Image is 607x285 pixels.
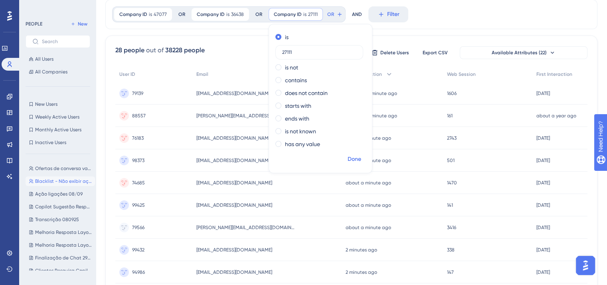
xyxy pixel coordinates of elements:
span: 1470 [447,180,457,186]
label: is not [285,63,298,72]
span: Company ID [119,11,147,18]
time: [DATE] [536,135,550,141]
button: Inactive Users [26,138,90,147]
button: All Companies [26,67,90,77]
label: has any value [285,139,320,149]
label: ends with [285,114,309,123]
time: about a year ago [536,113,576,119]
time: 2 minutes ago [346,269,377,275]
span: Weekly Active Users [35,114,79,120]
span: Web Session [447,71,476,77]
div: PEOPLE [26,21,42,27]
span: [PERSON_NAME][EMAIL_ADDRESS][DOMAIN_NAME] [196,113,296,119]
span: All Users [35,56,53,62]
span: Monthly Active Users [35,127,81,133]
span: [EMAIL_ADDRESS][DOMAIN_NAME] [196,157,272,164]
button: OR [326,8,344,21]
button: Clientes Pesquisa Copilot 12_08_25 [26,266,95,275]
span: All Companies [35,69,67,75]
span: 98373 [132,157,144,164]
button: Transcrição 080925 [26,215,95,224]
span: 36438 [231,11,244,18]
span: is [226,11,229,18]
time: [DATE] [536,247,550,253]
span: Company ID [197,11,225,18]
button: Monthly Active Users [26,125,90,135]
span: 147 [447,269,454,275]
span: 99432 [132,247,144,253]
time: [DATE] [536,158,550,163]
span: [PERSON_NAME][EMAIL_ADDRESS][DOMAIN_NAME] [196,224,296,231]
button: Melhoria Resposta Layout Antigo 020925 [26,240,95,250]
button: Blacklist - Não exibir ações [26,176,95,186]
button: Available Attributes (22) [460,46,587,59]
span: Delete Users [380,49,409,56]
span: OR [327,11,334,18]
span: 74685 [132,180,145,186]
time: [DATE] [536,202,550,208]
button: Delete Users [370,46,410,59]
span: 2743 [447,135,457,141]
button: Weekly Active Users [26,112,90,122]
span: Melhoria Resposta Layout Novo 020925 [35,229,92,236]
span: 76183 [132,135,144,141]
time: [DATE] [536,225,550,230]
span: Done [348,154,361,164]
time: [DATE] [536,91,550,96]
button: New Users [26,99,90,109]
span: [EMAIL_ADDRESS][DOMAIN_NAME] [196,247,272,253]
span: Ação ligações 08/09 [35,191,83,197]
label: contains [285,75,307,85]
span: [EMAIL_ADDRESS][DOMAIN_NAME] [196,135,272,141]
span: Transcrição 080925 [35,216,79,223]
button: Ofertas de conversa vazia [26,164,95,173]
label: does not contain [285,88,328,98]
span: Copilot Sugestão Resposta 080925 [35,204,92,210]
button: Export CSV [415,46,455,59]
span: is [303,11,306,18]
span: 79566 [132,224,144,231]
span: 1606 [447,90,457,97]
span: Melhoria Resposta Layout Antigo 020925 [35,242,92,248]
span: [EMAIL_ADDRESS][DOMAIN_NAME] [196,269,272,275]
div: OR [178,11,185,18]
button: Copilot Sugestão Resposta 080925 [26,202,95,212]
span: 161 [447,113,453,119]
div: 38228 people [165,46,205,55]
span: is [149,11,152,18]
span: Need Help? [19,2,50,12]
span: 141 [447,202,453,208]
span: 338 [447,247,455,253]
label: is not known [285,127,316,136]
span: [EMAIL_ADDRESS][DOMAIN_NAME] [196,90,272,97]
input: Type the value [282,49,356,55]
label: is [285,32,289,42]
time: [DATE] [536,180,550,186]
iframe: UserGuiding AI Assistant Launcher [573,253,597,277]
span: 94986 [132,269,145,275]
span: User ID [119,71,135,77]
span: 47077 [154,11,167,18]
time: about a minute ago [346,180,391,186]
span: Export CSV [423,49,448,56]
span: Email [196,71,208,77]
span: [EMAIL_ADDRESS][DOMAIN_NAME] [196,202,272,208]
span: Inactive Users [35,139,66,146]
div: OR [255,11,262,18]
div: out of [146,46,164,55]
button: All Users [26,54,90,64]
span: Clientes Pesquisa Copilot 12_08_25 [35,267,92,274]
span: 27111 [308,11,318,18]
span: Blacklist - Não exibir ações [35,178,92,184]
time: 2 minutes ago [346,247,377,253]
span: New Users [35,101,57,107]
button: Filter [368,6,408,22]
span: Ofertas de conversa vazia [35,165,92,172]
div: AND [352,6,362,22]
span: Available Attributes (22) [492,49,547,56]
span: New [78,21,87,27]
time: about a minute ago [346,202,391,208]
span: Filter [387,10,399,19]
time: about a minute ago [346,225,391,230]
